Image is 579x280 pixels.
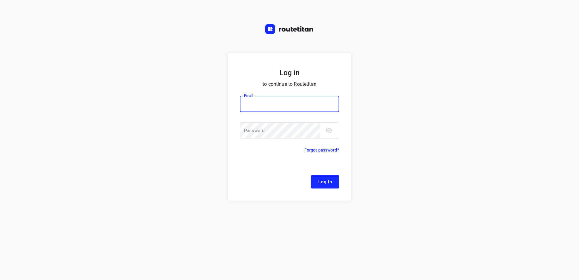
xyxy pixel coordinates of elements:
[323,124,335,136] button: toggle password visibility
[240,68,339,78] h5: Log in
[265,24,314,34] img: Routetitan
[240,80,339,88] p: to continue to Routetitan
[318,178,332,186] span: Log In
[304,146,339,154] p: Forgot password?
[311,175,339,188] button: Log In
